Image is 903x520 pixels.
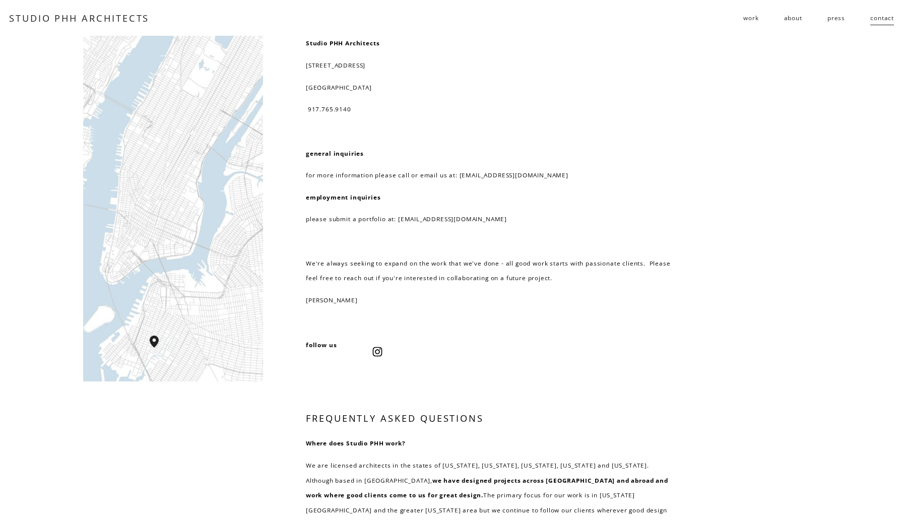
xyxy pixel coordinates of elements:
strong: employment inquiries [306,193,381,201]
a: contact [870,10,894,26]
a: press [827,10,845,26]
span: work [743,11,758,26]
p: please submit a portfolio at: [EMAIL_ADDRESS][DOMAIN_NAME] [306,212,671,227]
p: for more information please call or email us at: [EMAIL_ADDRESS][DOMAIN_NAME] [306,168,671,183]
h3: FREQUENTLY ASKED QUESTIONS [306,412,671,424]
p: 917.765.9140 [306,102,671,117]
strong: follow us [306,341,337,349]
strong: general inquiries [306,149,364,157]
a: STUDIO PHH ARCHITECTS [9,12,150,24]
a: about [784,10,802,26]
p: [GEOGRAPHIC_DATA] [306,80,671,95]
strong: Where does Studio PHH work? [306,439,405,447]
strong: Studio PHH Architects [306,39,379,47]
p: [PERSON_NAME] [306,293,671,308]
a: folder dropdown [743,10,758,26]
a: Instagram [372,347,382,357]
p: We're always seeking to expand on the work that we've done - all good work starts with passionate... [306,256,671,286]
p: [STREET_ADDRESS] [306,58,671,73]
strong: we have designed projects across [GEOGRAPHIC_DATA] and abroad and work where good clients come to... [306,476,670,499]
